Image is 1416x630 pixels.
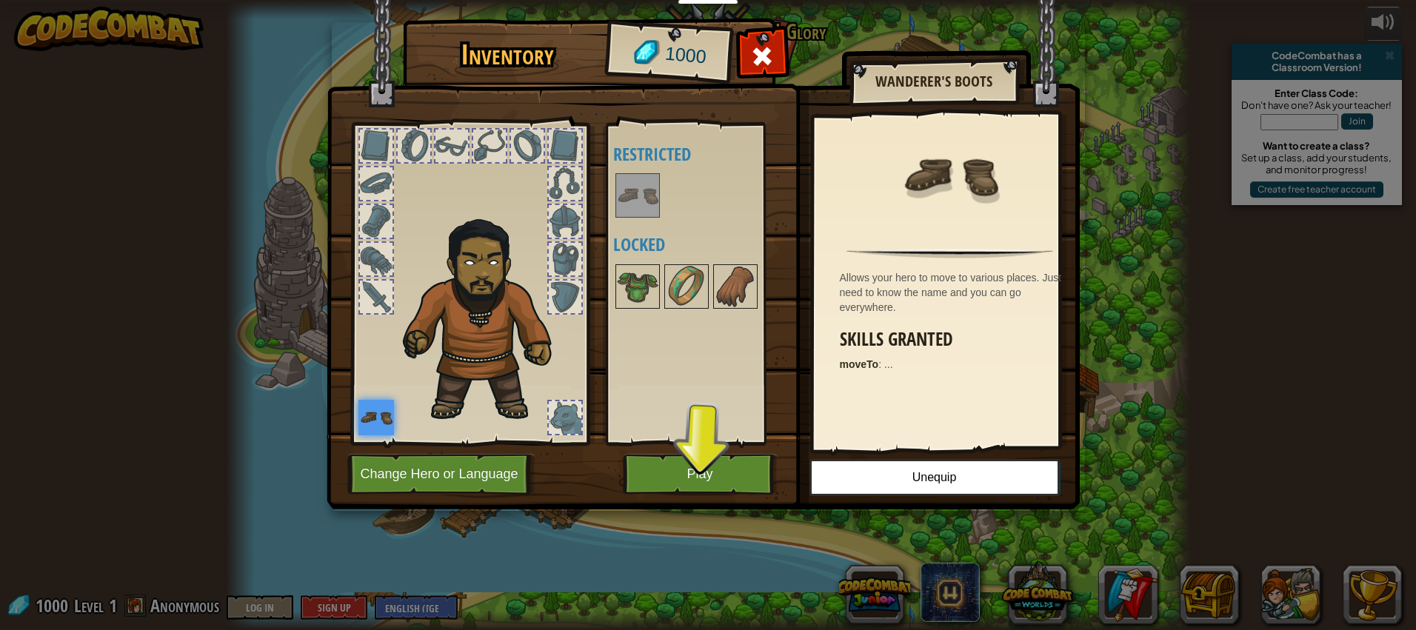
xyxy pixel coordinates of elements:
img: portrait.png [617,266,658,307]
h1: Inventory [413,39,602,70]
button: Play [623,454,778,495]
img: hr.png [846,249,1052,258]
div: Allows your hero to move to various places. Just need to know the name and you can go everywhere. [840,270,1068,315]
img: portrait.png [902,127,998,224]
span: ... [884,358,893,370]
button: Unequip [809,459,1060,496]
img: portrait.png [666,266,707,307]
h4: Restricted [613,144,799,164]
img: portrait.png [715,266,756,307]
h3: Skills Granted [840,329,1068,349]
h4: Locked [613,235,799,254]
button: Change Hero or Language [347,454,535,495]
h2: Wanderer's Boots [864,73,1003,90]
span: 1000 [664,41,707,70]
span: : [878,358,884,370]
img: portrait.png [358,400,394,435]
strong: moveTo [840,358,879,370]
img: duelist_hair.png [395,208,577,423]
img: portrait.png [617,175,658,216]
